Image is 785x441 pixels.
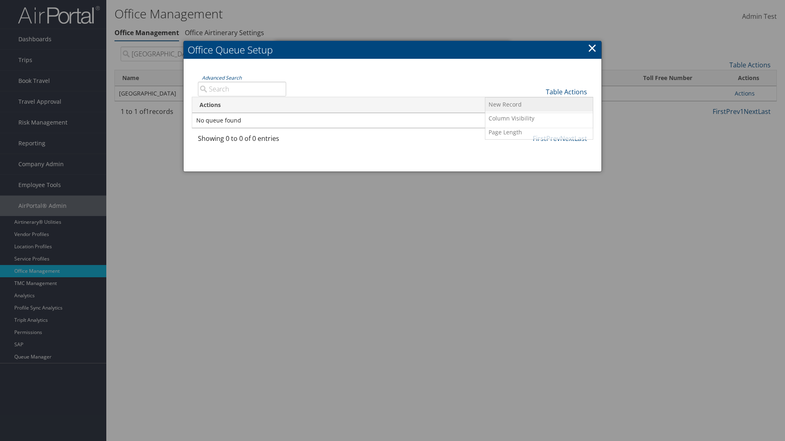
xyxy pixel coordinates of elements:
a: Last [574,134,587,143]
a: Prev [546,134,560,143]
a: New Record [485,98,593,111]
a: Page Length [485,125,593,139]
a: Next [560,134,574,143]
a: First [533,134,546,143]
div: Showing 0 to 0 of 0 entries [198,134,286,147]
a: × [588,40,597,56]
a: Advanced Search [202,74,242,81]
input: Advanced Search [198,82,286,96]
a: Column Visibility [485,111,593,125]
a: Table Actions [546,87,587,96]
th: Actions [192,97,593,113]
td: No queue found [192,113,593,128]
h2: Office Queue Setup [184,41,601,59]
